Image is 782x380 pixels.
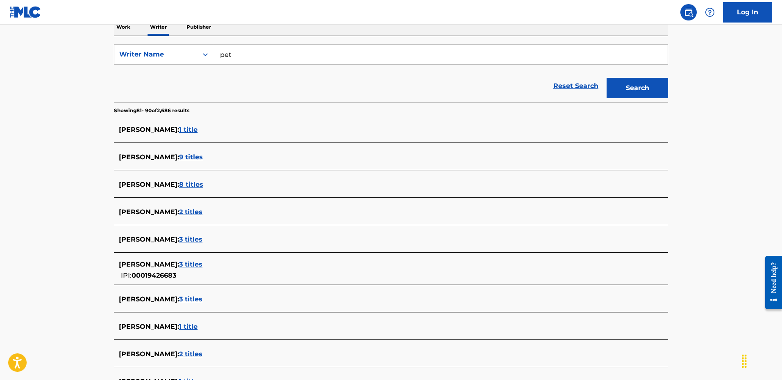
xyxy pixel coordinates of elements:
[705,7,715,17] img: help
[10,6,41,18] img: MLC Logo
[119,350,179,358] span: [PERSON_NAME] :
[179,208,202,216] span: 2 titles
[119,50,193,59] div: Writer Name
[741,341,782,380] iframe: Chat Widget
[549,77,602,95] a: Reset Search
[680,4,697,20] a: Public Search
[179,181,203,188] span: 8 titles
[119,235,179,243] span: [PERSON_NAME] :
[702,4,718,20] div: Help
[114,44,668,102] form: Search Form
[119,153,179,161] span: [PERSON_NAME] :
[179,295,202,303] span: 3 titles
[684,7,693,17] img: search
[738,349,751,373] div: Drag
[119,208,179,216] span: [PERSON_NAME] :
[179,235,202,243] span: 3 titles
[759,248,782,318] iframe: Resource Center
[723,2,772,23] a: Log In
[119,295,179,303] span: [PERSON_NAME] :
[114,18,133,36] p: Work
[179,126,198,133] span: 1 title
[184,18,214,36] p: Publisher
[119,126,179,133] span: [PERSON_NAME] :
[179,350,202,358] span: 2 titles
[119,260,179,268] span: [PERSON_NAME] :
[179,323,198,330] span: 1 title
[114,107,189,114] p: Showing 81 - 90 of 2,686 results
[121,271,132,279] span: IPI:
[132,271,176,279] span: 00019426683
[179,260,202,268] span: 3 titles
[179,153,203,161] span: 9 titles
[119,323,179,330] span: [PERSON_NAME] :
[607,78,668,98] button: Search
[148,18,169,36] p: Writer
[119,181,179,188] span: [PERSON_NAME] :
